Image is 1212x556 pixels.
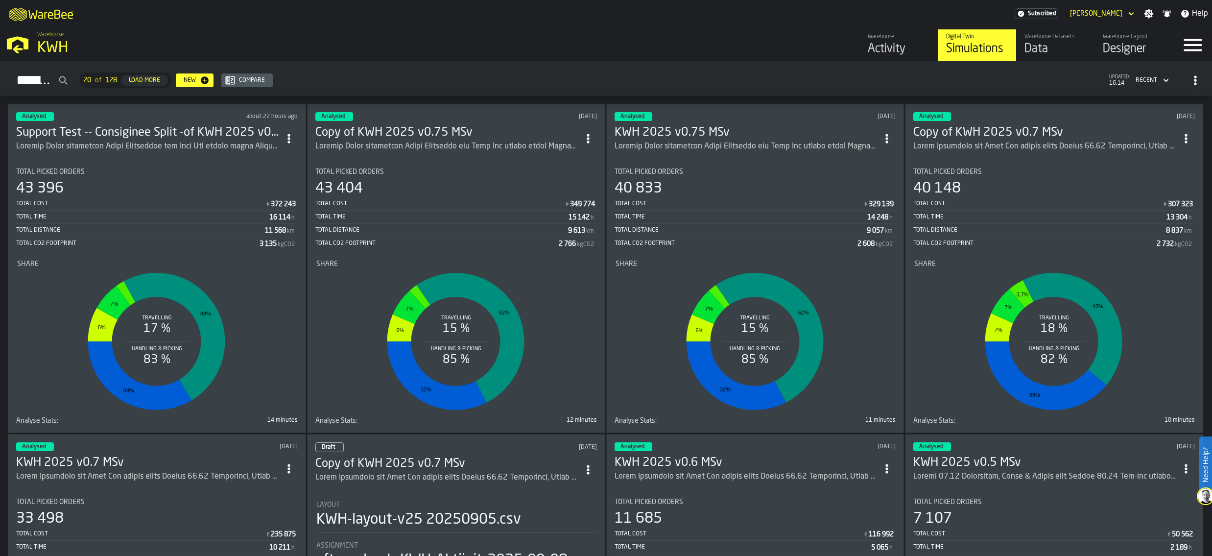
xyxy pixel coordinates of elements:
[1015,8,1058,19] div: Menu Subscription
[471,444,596,451] div: Updated: 09/09/2025, 13.31.43 Created: 09/09/2025, 13.31.43
[615,442,652,451] div: status-3 2
[913,471,1177,483] div: Latest 28.08 Assignment, Items & Orders data Latest 28.08 Lay-out update, with minor Lay-out fixe...
[615,417,753,425] div: Title
[16,417,155,425] div: Title
[1094,29,1173,61] a: link-to-/wh/i/4fb45246-3b77-4bb5-b880-c337c3c5facb/designer
[1173,29,1212,61] label: button-toggle-Menu
[615,471,879,483] div: Lorem Ipsumdolo sit Amet Con adipis elits Doeius 66.62 Temporinci, Utlab & Etdolo magn Aliqua 42....
[586,228,594,235] span: km
[315,240,559,247] div: Total CO2 Footprint
[1109,80,1130,87] span: 16.14
[775,443,896,450] div: Updated: 08/09/2025, 14.23.17 Created: 03/09/2025, 16.43.23
[269,544,290,552] div: Stat Value
[1167,532,1171,538] span: €
[235,77,269,84] div: Compare
[315,160,597,425] section: card-SimulationDashboardCard-analyzed
[615,227,867,234] div: Total Distance
[913,214,1166,220] div: Total Time
[16,471,280,483] div: Lorem Ipsumdolo sit Amet Con adipis elits Doeius 66.62 Temporinci, Utlab & Etdolo magn Aliqua 42....
[316,260,596,415] div: stat-Share
[16,417,298,425] div: stat-Analyse Stats:
[570,200,595,208] div: Stat Value
[17,260,297,268] div: Title
[559,240,576,248] div: Stat Value
[616,260,895,415] div: stat-Share
[278,241,295,248] span: kgCO2
[315,141,579,152] div: Updated Agent suoritteet Minor Assigment and Item Set issues fixed Latest 28.08 Assignment, Items...
[16,471,280,483] div: Minor Assigment and Item Set issues fixed Latest 28.08 Assignment, Items & Orders data Latest 28....
[757,417,896,424] div: 11 minutes
[868,33,930,40] div: Warehouse
[16,455,280,471] div: KWH 2025 v0.7 MSv
[16,168,298,250] div: stat-Total Picked Orders
[291,215,295,221] span: h
[105,76,117,84] span: 128
[615,510,662,528] div: 11 685
[287,228,295,235] span: km
[615,168,896,176] div: Title
[1192,8,1208,20] span: Help
[615,168,683,176] span: Total Picked Orders
[591,215,594,221] span: h
[914,260,1194,268] div: Title
[16,180,64,197] div: 43 396
[16,168,298,176] div: Title
[315,168,597,250] div: stat-Total Picked Orders
[16,112,54,121] div: status-3 2
[913,455,1177,471] h3: KWH 2025 v0.5 MSv
[316,501,340,509] span: Layout
[913,531,1166,537] div: Total Cost
[16,498,298,506] div: Title
[615,112,652,121] div: status-3 2
[569,214,590,221] div: Stat Value
[316,542,596,550] div: Title
[913,160,1195,425] section: card-SimulationDashboardCard-analyzed
[615,455,879,471] h3: KWH 2025 v0.6 MSv
[315,112,353,121] div: status-3 2
[1056,417,1195,424] div: 10 minutes
[868,41,930,57] div: Activity
[913,200,1163,207] div: Total Cost
[37,31,64,38] span: Warehouse
[315,227,568,234] div: Total Distance
[913,498,1195,506] div: Title
[266,532,270,538] span: €
[315,168,597,176] div: Title
[869,200,894,208] div: Stat Value
[1066,8,1136,20] div: DropdownMenuValue-Mikael Svennas
[1028,10,1056,17] span: Subscribed
[616,260,637,268] span: Share
[16,168,85,176] span: Total Picked Orders
[315,141,579,152] div: Loremip Dolor sitametcon Adipi Elitseddo eiu Temp Inc utlabo etdol Magnaa 01.00 Enimadmini, Venia...
[265,227,286,235] div: Stat Value
[1074,443,1195,450] div: Updated: 29/08/2025, 12.30.41 Created: 22/08/2025, 17.12.42
[946,41,1008,57] div: Simulations
[22,444,46,450] span: Analysed
[17,260,297,415] div: stat-Share
[615,498,896,506] div: Title
[913,125,1177,141] h3: Copy of KWH 2025 v0.7 MSv
[315,417,454,425] div: Title
[316,542,358,550] span: Assignment
[1176,8,1212,20] label: button-toggle-Help
[913,442,951,451] div: status-3 2
[913,240,1157,247] div: Total CO2 Footprint
[1157,240,1174,248] div: Stat Value
[1166,227,1183,235] div: Stat Value
[177,113,298,120] div: Updated: 17/09/2025, 18.25.04 Created: 17/09/2025, 9.32.18
[37,39,302,57] div: KWH
[16,544,269,551] div: Total Time
[615,544,872,551] div: Total Time
[266,201,270,208] span: €
[913,227,1166,234] div: Total Distance
[315,214,569,220] div: Total Time
[269,214,290,221] div: Stat Value
[913,168,982,176] span: Total Picked Orders
[859,29,938,61] a: link-to-/wh/i/4fb45246-3b77-4bb5-b880-c337c3c5facb/feed/
[315,417,357,425] span: Analyse Stats:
